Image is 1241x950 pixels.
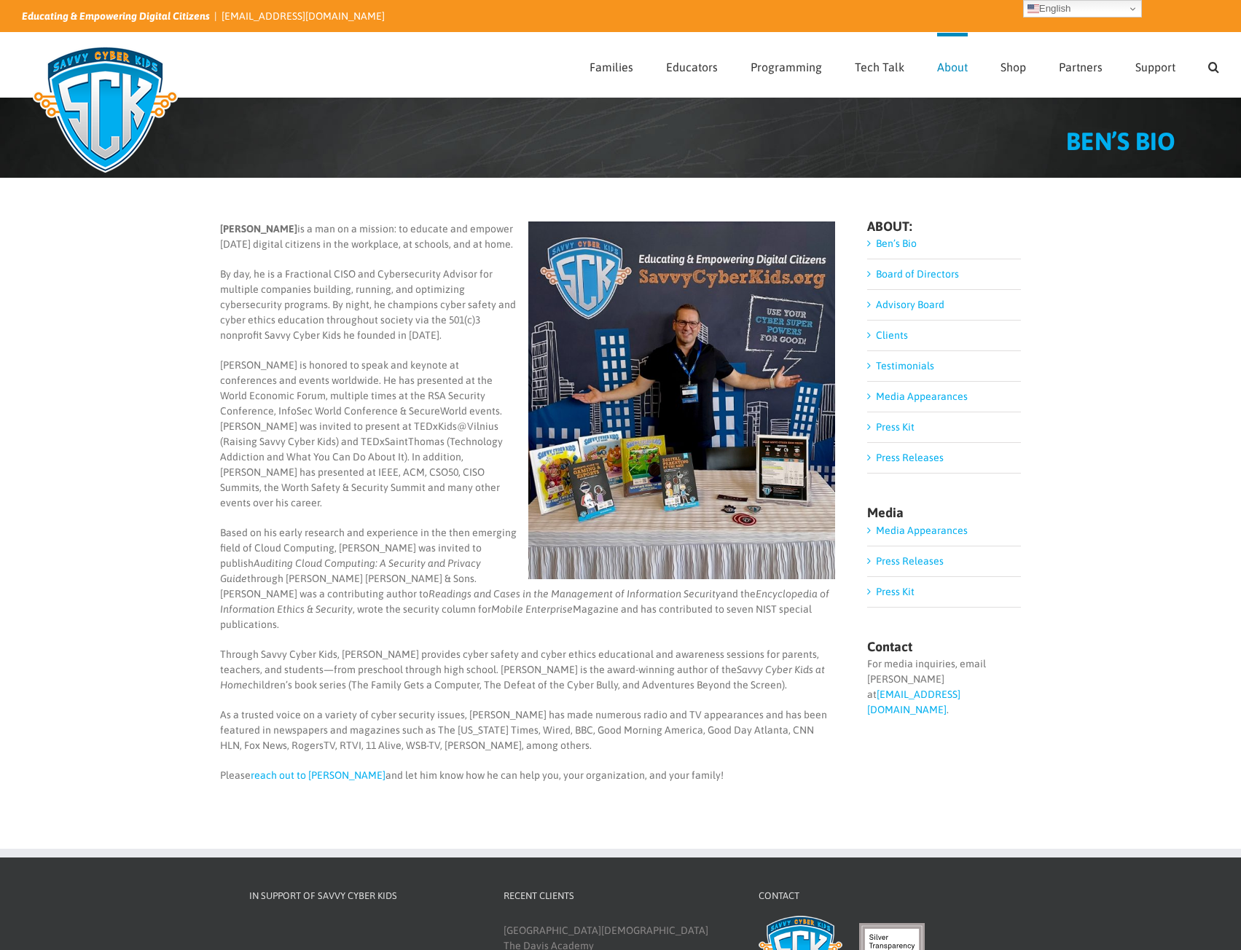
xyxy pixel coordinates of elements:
[855,33,904,97] a: Tech Talk
[876,586,915,597] a: Press Kit
[867,688,960,715] a: [EMAIL_ADDRESS][DOMAIN_NAME]
[222,10,385,22] a: [EMAIL_ADDRESS][DOMAIN_NAME]
[504,889,735,903] h4: Recent Clients
[876,525,968,536] a: Media Appearances
[876,360,934,372] a: Testimonials
[666,61,718,73] span: Educators
[1059,61,1103,73] span: Partners
[22,10,210,22] i: Educating & Empowering Digital Citizens
[759,889,990,903] h4: Contact
[1001,61,1026,73] span: Shop
[220,707,836,753] p: As a trusted voice on a variety of cyber security issues, [PERSON_NAME] has made numerous radio a...
[867,656,1021,718] div: For media inquiries, email [PERSON_NAME] at .
[220,588,829,615] i: Encyclopedia of Information Ethics & Security
[937,61,968,73] span: About
[876,299,944,310] a: Advisory Board
[666,33,718,97] a: Educators
[249,889,481,903] h4: In Support of Savvy Cyber Kids
[220,557,481,584] i: Auditing Cloud Computing: A Security and Privacy Guide
[876,237,917,249] a: Ben’s Bio
[867,506,1021,519] h4: Media
[428,588,721,600] i: Readings and Cases in the Management of Information Security
[1027,3,1039,15] img: en
[876,421,915,433] a: Press Kit
[220,223,297,235] b: [PERSON_NAME]
[1208,33,1219,97] a: Search
[220,358,836,511] p: [PERSON_NAME] is honored to speak and keynote at conferences and events worldwide. He has present...
[220,768,836,783] p: Please and let him know how he can help you, your organization, and your family!
[867,640,1021,653] h4: Contact
[1059,33,1103,97] a: Partners
[1135,61,1175,73] span: Support
[220,268,516,341] span: By day, he is a Fractional CISO and Cybersecurity Advisor for multiple companies building, runnin...
[1001,33,1026,97] a: Shop
[590,61,633,73] span: Families
[220,525,836,632] p: Based on his early research and experience in the then emerging field of Cloud Computing, [PERSON...
[220,221,836,252] p: is a man on a mission: to educate and empower [DATE] digital citizens in the workplace, at school...
[1135,33,1175,97] a: Support
[1066,127,1175,155] span: BEN’S BIO
[22,36,189,182] img: Savvy Cyber Kids Logo
[751,61,822,73] span: Programming
[876,329,908,341] a: Clients
[251,769,385,781] a: reach out to [PERSON_NAME]
[751,33,822,97] a: Programming
[855,61,904,73] span: Tech Talk
[491,603,573,615] i: Mobile Enterprise
[590,33,1219,97] nav: Main Menu
[876,452,944,463] a: Press Releases
[867,220,1021,233] h4: ABOUT:
[937,33,968,97] a: About
[220,647,836,693] p: Through Savvy Cyber Kids, [PERSON_NAME] provides cyber safety and cyber ethics educational and aw...
[876,268,959,280] a: Board of Directors
[876,555,944,567] a: Press Releases
[590,33,633,97] a: Families
[876,390,968,402] a: Media Appearances
[220,664,825,691] i: Savvy Cyber Kids at Home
